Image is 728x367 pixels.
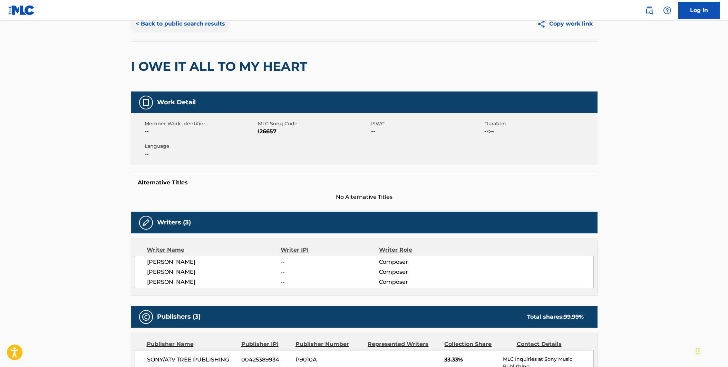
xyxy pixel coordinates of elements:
img: Copy work link [537,20,549,28]
span: [PERSON_NAME] [147,278,281,286]
img: Work Detail [142,98,150,107]
div: Writer IPI [281,246,379,254]
img: help [663,6,671,15]
h5: Work Detail [157,98,196,106]
span: MLC Song Code [258,120,369,127]
span: -- [281,278,379,286]
span: ISWC [371,120,483,127]
span: -- [145,150,256,158]
div: Writer Name [147,246,281,254]
span: Member Work Identifier [145,120,256,127]
div: Help [660,3,674,17]
button: Copy work link [532,15,598,32]
span: Composer [379,258,468,266]
div: Represented Writers [368,340,439,348]
h5: Publishers (3) [157,313,201,321]
button: < Back to public search results [131,15,230,32]
a: Public Search [642,3,656,17]
span: -- [281,268,379,276]
span: -- [281,258,379,266]
img: MLC Logo [8,5,35,15]
div: Total shares: [527,313,584,321]
span: -- [145,127,256,136]
span: I26657 [258,127,369,136]
div: Drag [696,341,700,361]
h2: I OWE IT ALL TO MY HEART [131,59,311,74]
div: Publisher Name [147,340,236,348]
iframe: Chat Widget [693,334,728,367]
h5: Alternative Titles [138,179,591,186]
span: -- [371,127,483,136]
span: Composer [379,278,468,286]
span: SONY/ATV TREE PUBLISHING [147,356,236,364]
span: --:-- [484,127,596,136]
div: Publisher Number [295,340,362,348]
h5: Writers (3) [157,219,191,226]
span: 33.33% [444,356,498,364]
span: [PERSON_NAME] [147,258,281,266]
span: 00425389934 [241,356,290,364]
span: [PERSON_NAME] [147,268,281,276]
img: Publishers [142,313,150,321]
div: Contact Details [517,340,584,348]
span: 99.99 % [564,313,584,320]
span: Duration [484,120,596,127]
div: Publisher IPI [241,340,290,348]
span: No Alternative Titles [131,193,598,201]
div: Writer Role [379,246,468,254]
img: search [645,6,653,15]
img: Writers [142,219,150,227]
span: Language [145,143,256,150]
div: Collection Share [444,340,511,348]
span: Composer [379,268,468,276]
a: Log In [678,2,720,19]
span: P9010A [295,356,362,364]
